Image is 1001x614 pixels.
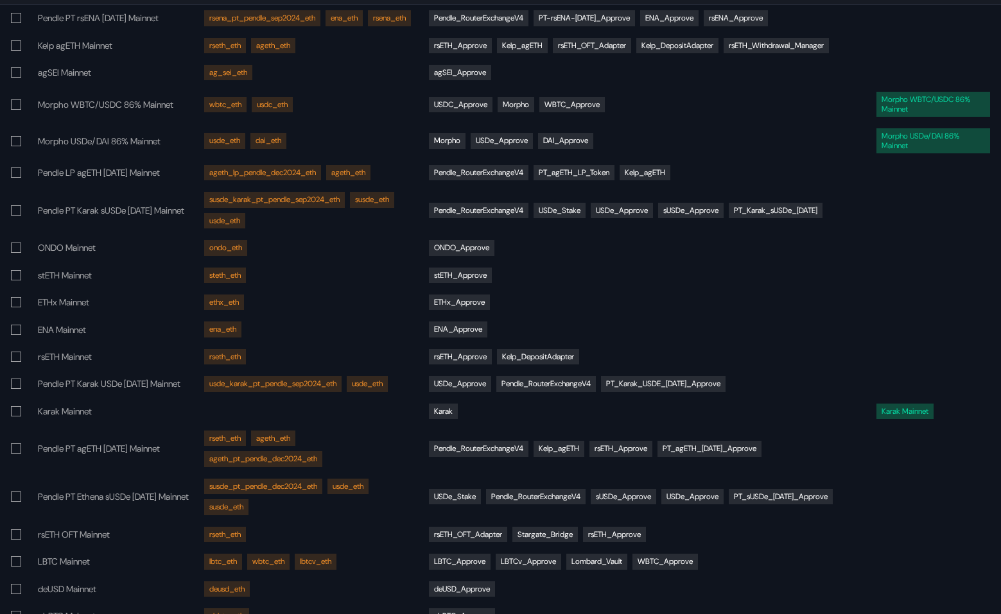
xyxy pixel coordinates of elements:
[434,584,490,593] div: deUSD_Approve
[38,583,96,595] span: deUSD Mainnet
[38,205,184,216] span: Pendle PT Karak sUSDe [DATE] Mainnet
[518,530,573,539] div: Stargate_Bridge
[209,216,240,225] div: usde_eth
[209,454,317,463] div: ageth_pt_pendle_dec2024_eth
[588,530,641,539] div: rsETH_Approve
[434,168,523,177] div: Pendle_RouterExchangeV4
[434,379,486,388] div: USDe_Approve
[38,167,160,178] span: Pendle LP agETH [DATE] Mainnet
[638,557,693,566] div: WBTC_Approve
[501,379,591,388] div: Pendle_RouterExchangeV4
[257,100,288,109] div: usdc_eth
[558,41,626,50] div: rsETH_OFT_Adapter
[209,530,241,539] div: rseth_eth
[571,557,622,566] div: Lombard_Vault
[606,379,720,388] div: PT_Karak_USDE_[DATE]_Approve
[38,556,90,567] span: LBTC Mainnet
[434,325,482,334] div: ENA_Approve
[38,378,180,389] span: Pendle PT Karak USDe [DATE] Mainnet
[209,557,237,566] div: lbtc_eth
[539,13,630,22] div: PT-rsENA-[DATE]_Approve
[596,492,651,501] div: sUSDe_Approve
[434,492,476,501] div: USDe_Stake
[333,482,363,491] div: usde_eth
[543,136,588,145] div: DAI_Approve
[663,444,756,453] div: PT_agETH_[DATE]_Approve
[625,168,665,177] div: Kelp_agETH
[434,68,486,77] div: agSEI_Approve
[256,41,290,50] div: ageth_eth
[209,584,245,593] div: deusd_eth
[434,530,502,539] div: rsETH_OFT_Adapter
[434,557,485,566] div: LBTC_Approve
[645,13,693,22] div: ENA_Approve
[209,168,316,177] div: ageth_lp_pendle_dec2024_eth
[331,13,358,22] div: ena_eth
[209,195,340,204] div: susde_karak_pt_pendle_sep2024_eth
[434,352,487,361] div: rsETH_Approve
[882,95,985,114] div: Morpho WBTC/USDC 86% Mainnet
[38,99,173,110] span: Morpho WBTC/USDC 86% Mainnet
[491,492,580,501] div: Pendle_RouterExchangeV4
[539,444,579,453] div: Kelp_agETH
[544,100,600,109] div: WBTC_Approve
[502,41,543,50] div: Kelp_agETH
[38,405,92,417] span: Karak Mainnet
[434,41,487,50] div: rsETH_Approve
[595,444,647,453] div: rsETH_Approve
[38,40,112,51] span: Kelp agETH Mainnet
[355,195,389,204] div: susde_eth
[38,135,161,147] span: Morpho USDe/DAI 86% Mainnet
[434,444,523,453] div: Pendle_RouterExchangeV4
[434,136,460,145] div: Morpho
[476,136,528,145] div: USDe_Approve
[434,271,487,280] div: stETH_Approve
[734,206,817,215] div: PT_Karak_sUSDe_[DATE]
[38,67,91,78] span: agSEI Mainnet
[734,492,828,501] div: PT_sUSDe_[DATE]_Approve
[882,132,985,150] div: Morpho USDe/DAI 86% Mainnet
[38,324,86,336] span: ENA Mainnet
[539,206,580,215] div: USDe_Stake
[38,242,96,253] span: ONDO Mainnet
[209,502,243,511] div: susde_eth
[209,434,241,443] div: rseth_eth
[38,529,110,540] span: rsETH OFT Mainnet
[666,492,718,501] div: USDe_Approve
[209,136,240,145] div: usde_eth
[539,168,609,177] div: PT_agETH_LP_Token
[882,407,928,416] div: Karak Mainnet
[209,325,236,334] div: ena_eth
[434,13,523,22] div: Pendle_RouterExchangeV4
[352,379,383,388] div: usde_eth
[709,13,763,22] div: rsENA_Approve
[38,269,92,281] span: stETH Mainnet
[256,434,290,443] div: ageth_eth
[300,557,331,566] div: lbtcv_eth
[252,557,284,566] div: wbtc_eth
[209,379,336,388] div: usde_karak_pt_pendle_sep2024_eth
[434,407,453,416] div: Karak
[434,206,523,215] div: Pendle_RouterExchangeV4
[434,243,489,252] div: ONDO_Approve
[502,352,574,361] div: Kelp_DepositAdapter
[434,298,485,307] div: ETHx_Approve
[38,296,89,308] span: ETHx Mainnet
[38,351,92,362] span: rsETH Mainnet
[38,443,160,454] span: Pendle PT agETH [DATE] Mainnet
[209,13,315,22] div: rsena_pt_pendle_sep2024_eth
[209,100,241,109] div: wbtc_eth
[503,100,529,109] div: Morpho
[596,206,648,215] div: USDe_Approve
[434,100,487,109] div: USDC_Approve
[256,136,281,145] div: dai_eth
[209,68,247,77] div: ag_sei_eth
[641,41,713,50] div: Kelp_DepositAdapter
[331,168,365,177] div: ageth_eth
[38,491,189,502] span: Pendle PT Ethena sUSDe [DATE] Mainnet
[209,298,239,307] div: ethx_eth
[209,352,241,361] div: rseth_eth
[209,482,317,491] div: susde_pt_pendle_dec2024_eth
[501,557,556,566] div: LBTCv_Approve
[209,41,241,50] div: rseth_eth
